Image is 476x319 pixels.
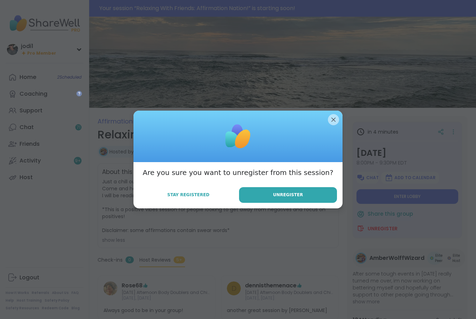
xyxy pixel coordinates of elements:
button: Stay Registered [139,188,238,202]
iframe: Spotlight [76,91,82,96]
img: ShareWell Logomark [221,119,255,154]
h3: Are you sure you want to unregister from this session? [143,168,333,177]
button: Unregister [239,187,337,203]
span: Stay Registered [167,192,209,198]
span: Unregister [273,192,303,198]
